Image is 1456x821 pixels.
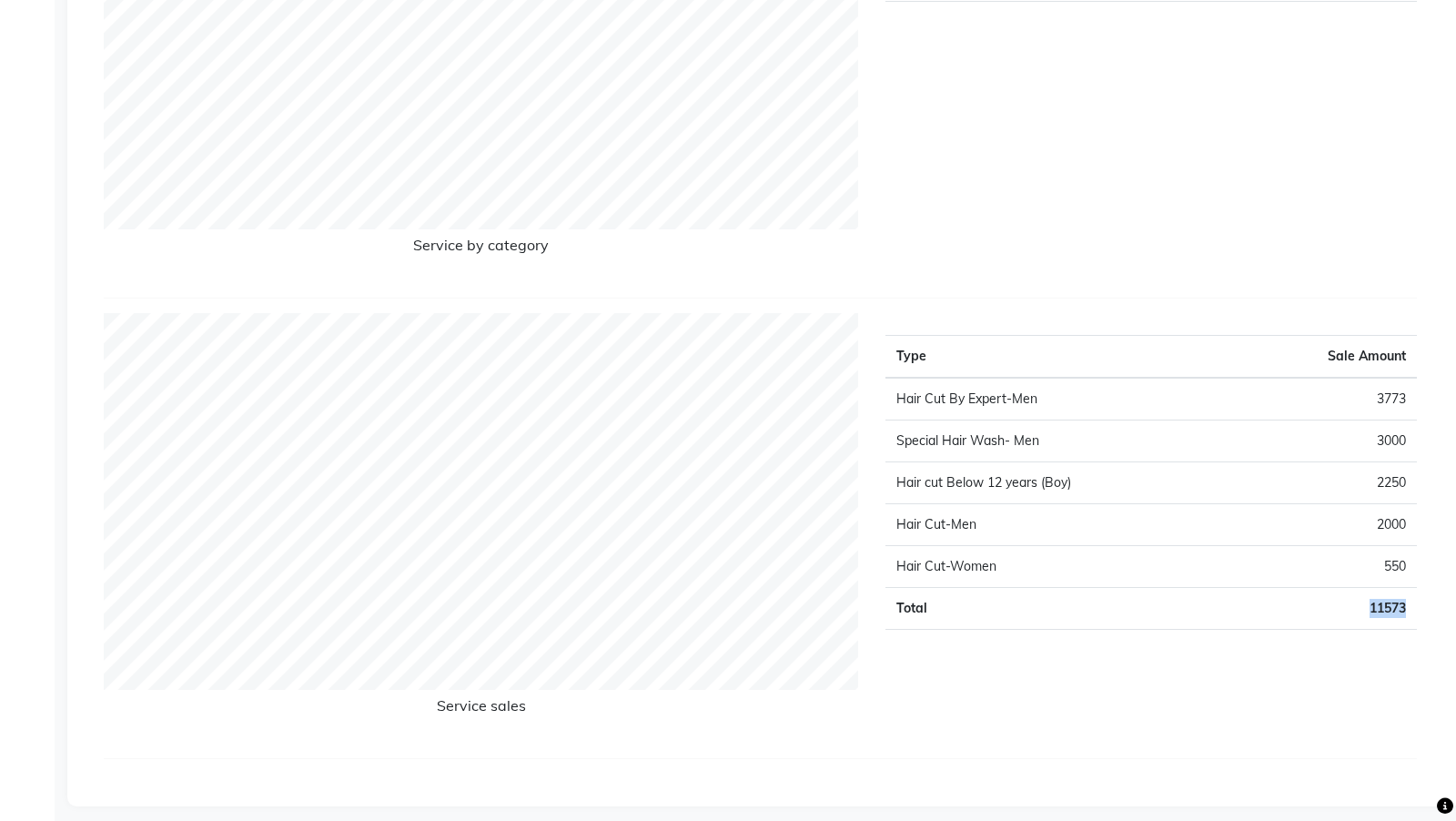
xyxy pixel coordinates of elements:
[1238,421,1417,462] td: 3000
[885,421,1238,462] td: Special Hair Wash- Men
[1238,588,1417,630] td: 11573
[1238,546,1417,588] td: 550
[885,336,1238,379] th: Type
[104,697,858,722] h6: Service sales
[885,378,1238,421] td: Hair Cut By Expert-Men
[1238,462,1417,504] td: 2250
[885,504,1238,546] td: Hair Cut-Men
[104,237,858,261] h6: Service by category
[885,546,1238,588] td: Hair Cut-Women
[885,462,1238,504] td: Hair cut Below 12 years (Boy)
[1238,336,1417,379] th: Sale Amount
[885,588,1238,630] td: Total
[1238,378,1417,421] td: 3773
[1238,504,1417,546] td: 2000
